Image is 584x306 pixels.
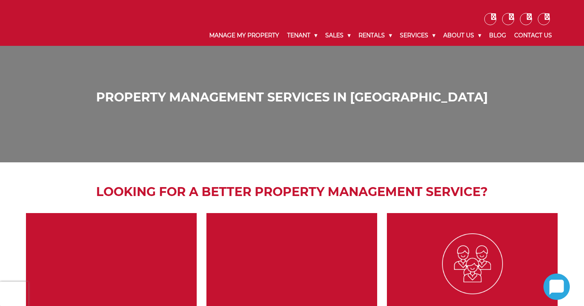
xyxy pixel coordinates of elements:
a: Manage My Property [205,25,283,46]
img: Noonan Real Estate Agency [28,12,106,34]
a: About Us [439,25,485,46]
a: Sales [321,25,354,46]
a: Rentals [354,25,396,46]
a: Tenant [283,25,321,46]
h1: Property Management Services in [GEOGRAPHIC_DATA] [30,90,554,105]
a: Contact Us [510,25,556,46]
a: Blog [485,25,510,46]
a: Services [396,25,439,46]
h2: Looking for a better property management service? [22,183,563,201]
